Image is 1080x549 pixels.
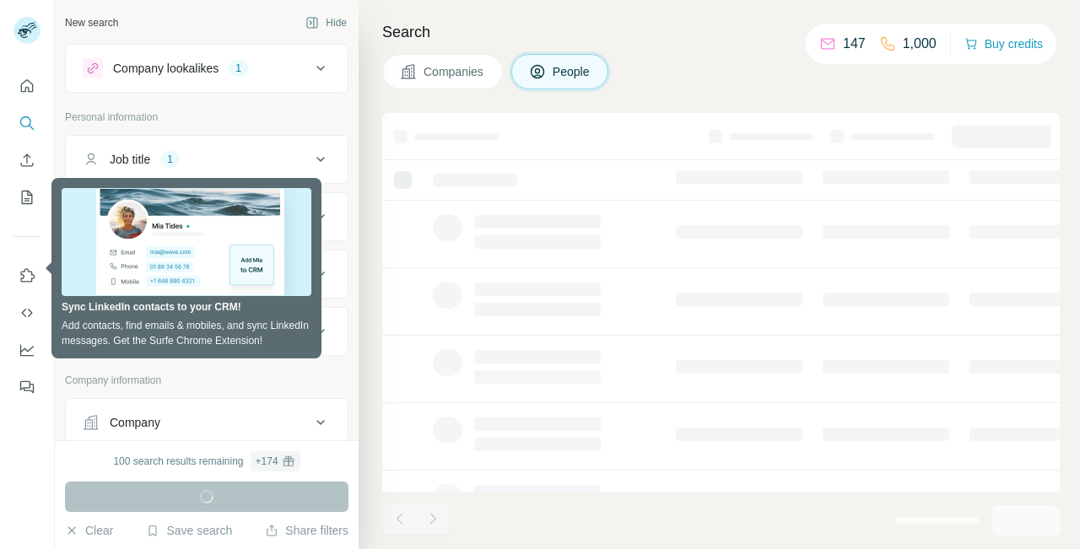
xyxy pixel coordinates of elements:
div: Company [110,414,160,431]
p: Company information [65,373,348,388]
span: Companies [424,63,485,80]
button: Personal location [66,311,348,352]
button: Job title1 [66,139,348,180]
div: 1 [160,152,180,167]
div: Job title [110,151,150,168]
button: Enrich CSV [13,145,40,175]
div: New search [65,15,118,30]
button: Buy credits [964,32,1043,56]
h4: Search [382,20,1060,44]
button: My lists [13,182,40,213]
p: 147 [843,34,866,54]
button: Clear [65,522,113,539]
div: Personal location [110,323,200,340]
div: Department [110,266,171,283]
button: Use Surfe API [13,298,40,328]
button: Department [66,254,348,294]
button: Quick start [13,71,40,101]
div: Seniority [110,208,155,225]
div: + 174 [256,454,278,469]
button: Seniority [66,196,348,237]
div: 1 [229,61,248,76]
button: Hide [294,10,359,35]
button: Share filters [265,522,348,539]
p: Personal information [65,110,348,125]
button: Company lookalikes1 [66,48,348,89]
button: Dashboard [13,335,40,365]
div: Company lookalikes [113,60,219,77]
div: 100 search results remaining [113,451,300,471]
p: 1,000 [903,34,937,54]
span: People [553,63,591,80]
button: Save search [146,522,232,539]
button: Company [66,402,348,443]
button: Feedback [13,372,40,402]
button: Search [13,108,40,138]
button: Use Surfe on LinkedIn [13,261,40,291]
